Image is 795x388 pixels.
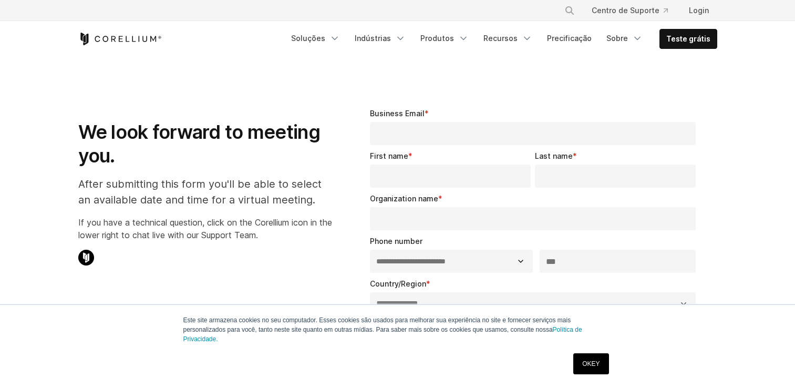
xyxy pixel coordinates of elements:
[560,1,579,20] button: Procurar
[541,29,598,48] a: Precificação
[78,216,332,241] p: If you have a technical question, click on the Corellium icon in the lower right to chat live wit...
[183,315,612,344] p: Este site armazena cookies no seu computador. Esses cookies são usados para melhorar sua experiên...
[483,33,518,44] font: Recursos
[370,237,422,246] span: Phone number
[355,33,391,44] font: Indústrias
[552,1,717,20] div: Menu de navegação
[78,176,332,208] p: After submitting this form you'll be able to select an available date and time for a virtual meet...
[78,120,332,168] h1: We look forward to meeting you.
[573,353,608,374] a: OKEY
[680,1,717,20] a: Login
[78,33,162,45] a: Corellium Início
[183,326,582,343] a: Política de Privacidade.
[370,151,408,160] span: First name
[660,29,717,48] a: Teste grátis
[535,151,573,160] span: Last name
[592,5,659,16] font: Centro de Suporte
[370,194,438,203] span: Organization name
[78,250,94,266] img: Corellium Chat Icon
[291,33,325,44] font: Soluções
[420,33,454,44] font: Produtos
[370,279,426,288] span: Country/Region
[606,33,628,44] font: Sobre
[370,109,425,118] span: Business Email
[285,29,717,49] div: Menu de navegação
